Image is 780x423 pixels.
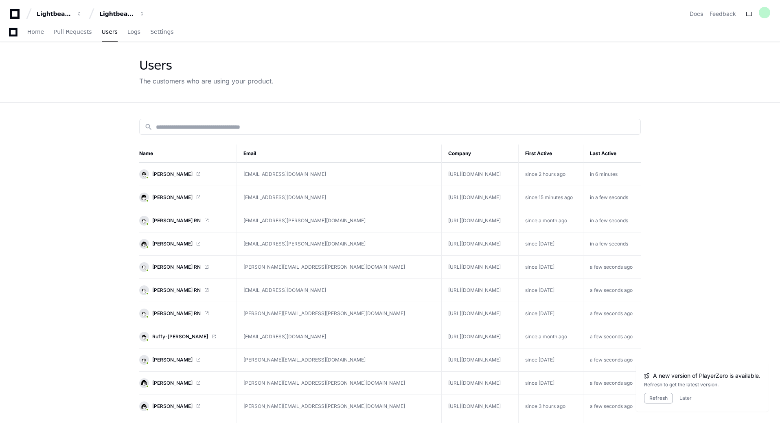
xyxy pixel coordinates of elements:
[139,58,274,73] div: Users
[139,76,274,86] div: The customers who are using your product.
[518,302,583,325] td: since [DATE]
[152,194,193,201] span: [PERSON_NAME]
[518,232,583,256] td: since [DATE]
[96,7,148,21] button: Lightbeam Health Solutions
[583,232,641,256] td: in a few seconds
[140,356,148,364] img: 13.svg
[441,163,518,186] td: [URL][DOMAIN_NAME]
[518,325,583,348] td: since a month ago
[237,372,441,395] td: [PERSON_NAME][EMAIL_ADDRESS][PERSON_NAME][DOMAIN_NAME]
[139,216,230,226] a: [PERSON_NAME] RN
[140,217,148,224] img: 10.svg
[140,170,148,178] img: 6.svg
[54,29,92,34] span: Pull Requests
[441,325,518,348] td: [URL][DOMAIN_NAME]
[152,287,201,294] span: [PERSON_NAME] RN
[140,193,148,201] img: 1.svg
[139,378,230,388] a: [PERSON_NAME]
[152,380,193,386] span: [PERSON_NAME]
[140,309,148,317] img: 10.svg
[139,169,230,179] a: [PERSON_NAME]
[54,23,92,42] a: Pull Requests
[152,241,193,247] span: [PERSON_NAME]
[102,29,118,34] span: Users
[27,29,44,34] span: Home
[99,10,134,18] div: Lightbeam Health Solutions
[441,145,518,163] th: Company
[152,171,193,178] span: [PERSON_NAME]
[140,402,148,410] img: 3.svg
[441,279,518,302] td: [URL][DOMAIN_NAME]
[139,285,230,295] a: [PERSON_NAME] RN
[441,395,518,418] td: [URL][DOMAIN_NAME]
[583,186,641,209] td: in a few seconds
[518,348,583,372] td: since [DATE]
[644,393,673,403] button: Refresh
[679,395,692,401] button: Later
[152,310,201,317] span: [PERSON_NAME] RN
[139,145,237,163] th: Name
[139,309,230,318] a: [PERSON_NAME] RN
[152,403,193,410] span: [PERSON_NAME]
[237,232,441,256] td: [EMAIL_ADDRESS][PERSON_NAME][DOMAIN_NAME]
[152,333,208,340] span: Ruffy-[PERSON_NAME]
[441,348,518,372] td: [URL][DOMAIN_NAME]
[518,163,583,186] td: since 2 hours ago
[140,240,148,248] img: 3.svg
[518,186,583,209] td: since 15 minutes ago
[237,395,441,418] td: [PERSON_NAME][EMAIL_ADDRESS][PERSON_NAME][DOMAIN_NAME]
[583,256,641,279] td: a few seconds ago
[644,381,760,388] div: Refresh to get the latest version.
[441,209,518,232] td: [URL][DOMAIN_NAME]
[518,145,583,163] th: First Active
[518,256,583,279] td: since [DATE]
[140,333,148,340] img: 4.svg
[139,355,230,365] a: [PERSON_NAME]
[518,279,583,302] td: since [DATE]
[139,332,230,342] a: Ruffy-[PERSON_NAME]
[583,209,641,232] td: in a few seconds
[583,279,641,302] td: a few seconds ago
[653,372,760,380] span: A new version of PlayerZero is available.
[37,10,72,18] div: Lightbeam Health
[710,10,736,18] button: Feedback
[152,357,193,363] span: [PERSON_NAME]
[441,256,518,279] td: [URL][DOMAIN_NAME]
[139,193,230,202] a: [PERSON_NAME]
[139,239,230,249] a: [PERSON_NAME]
[152,264,201,270] span: [PERSON_NAME] RN
[150,29,173,34] span: Settings
[140,263,148,271] img: 10.svg
[441,302,518,325] td: [URL][DOMAIN_NAME]
[152,217,201,224] span: [PERSON_NAME] RN
[441,372,518,395] td: [URL][DOMAIN_NAME]
[145,123,153,131] mat-icon: search
[518,209,583,232] td: since a month ago
[583,395,641,418] td: a few seconds ago
[690,10,703,18] a: Docs
[518,395,583,418] td: since 3 hours ago
[237,348,441,372] td: [PERSON_NAME][EMAIL_ADDRESS][DOMAIN_NAME]
[237,325,441,348] td: [EMAIL_ADDRESS][DOMAIN_NAME]
[237,209,441,232] td: [EMAIL_ADDRESS][PERSON_NAME][DOMAIN_NAME]
[140,286,148,294] img: 10.svg
[127,29,140,34] span: Logs
[441,186,518,209] td: [URL][DOMAIN_NAME]
[139,262,230,272] a: [PERSON_NAME] RN
[237,302,441,325] td: [PERSON_NAME][EMAIL_ADDRESS][PERSON_NAME][DOMAIN_NAME]
[139,401,230,411] a: [PERSON_NAME]
[140,379,148,387] img: 15.svg
[583,145,641,163] th: Last Active
[518,372,583,395] td: since [DATE]
[237,145,441,163] th: Email
[583,302,641,325] td: a few seconds ago
[127,23,140,42] a: Logs
[102,23,118,42] a: Users
[583,348,641,372] td: a few seconds ago
[237,256,441,279] td: [PERSON_NAME][EMAIL_ADDRESS][PERSON_NAME][DOMAIN_NAME]
[27,23,44,42] a: Home
[583,372,641,395] td: a few seconds ago
[33,7,85,21] button: Lightbeam Health
[237,279,441,302] td: [EMAIL_ADDRESS][DOMAIN_NAME]
[237,186,441,209] td: [EMAIL_ADDRESS][DOMAIN_NAME]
